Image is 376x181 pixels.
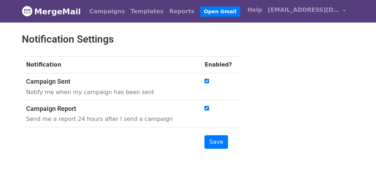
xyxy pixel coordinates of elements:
a: Open Gmail [200,6,240,17]
a: Reports [167,4,198,19]
h2: Notification Settings [22,33,240,45]
a: [EMAIL_ADDRESS][DOMAIN_NAME] [265,3,348,20]
p: Notify me when my campaign has been sent [26,88,189,96]
h5: Campaign Sent [26,78,189,85]
p: Send me a report 24 hours after I send a campaign [26,115,189,123]
img: MergeMail logo [22,6,33,16]
a: Templates [128,4,166,19]
th: Enabled? [200,56,240,73]
a: MergeMail [22,4,81,19]
th: Notification [22,56,200,73]
input: Save [204,135,228,149]
a: Help [244,3,265,17]
span: [EMAIL_ADDRESS][DOMAIN_NAME] [268,6,339,14]
a: Campaigns [86,4,128,19]
h5: Campaign Report [26,105,189,113]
